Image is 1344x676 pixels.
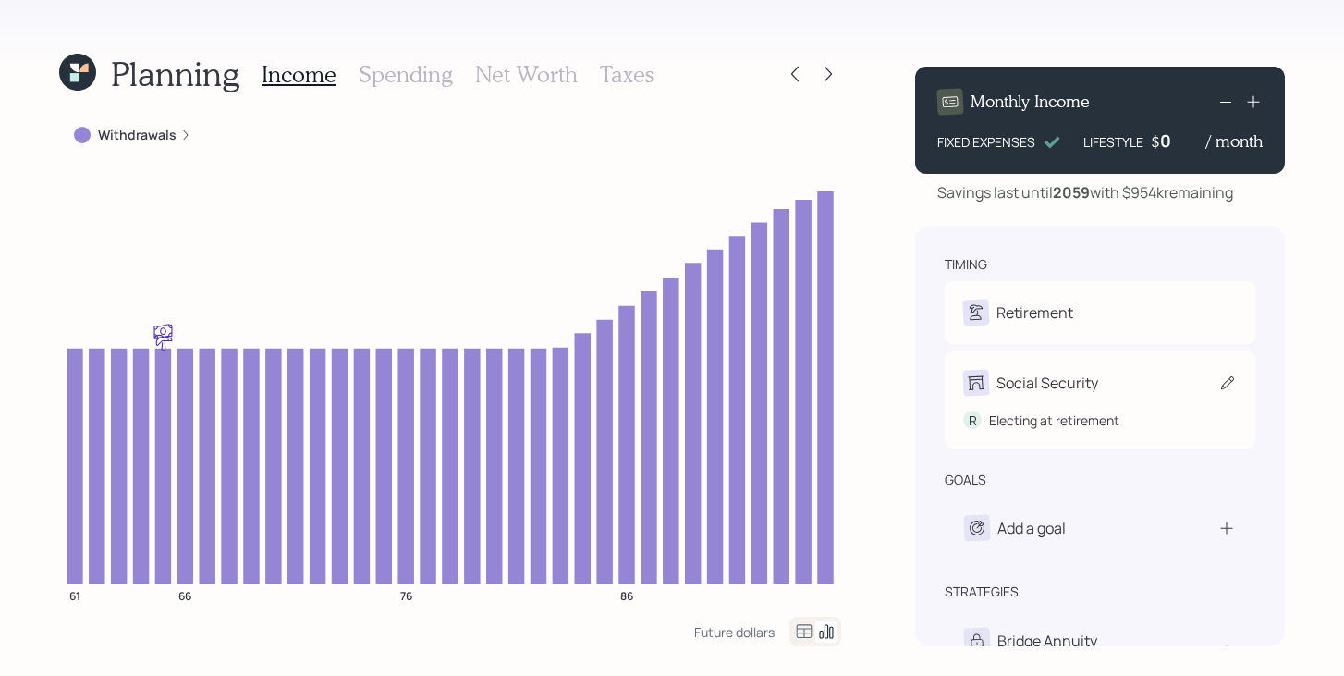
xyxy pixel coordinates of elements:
div: R [963,411,982,430]
tspan: 66 [178,587,191,603]
h3: Taxes [600,61,654,88]
div: FIXED EXPENSES [937,132,1035,152]
div: Retirement [996,301,1073,324]
div: 0 [1160,129,1206,152]
h4: $ [1151,131,1160,152]
div: LIFESTYLE [1083,132,1143,152]
tspan: 61 [69,587,80,603]
div: goals [945,471,986,489]
div: timing [945,255,987,274]
h3: Net Worth [475,61,578,88]
h3: Income [262,61,336,88]
tspan: 86 [620,587,633,603]
h1: Planning [111,54,239,93]
label: Withdrawals [98,126,177,144]
div: Bridge Annuity [997,630,1097,652]
div: Savings last until with $954k remaining [937,181,1233,203]
tspan: 76 [400,587,412,603]
h3: Spending [359,61,453,88]
div: strategies [945,583,1019,601]
h4: / month [1206,131,1263,152]
div: Add a goal [997,517,1066,539]
h4: Monthly Income [971,92,1090,112]
div: Social Security [996,372,1098,394]
div: Future dollars [694,623,775,641]
b: 2059 [1053,182,1090,203]
div: Electing at retirement [989,411,1119,430]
